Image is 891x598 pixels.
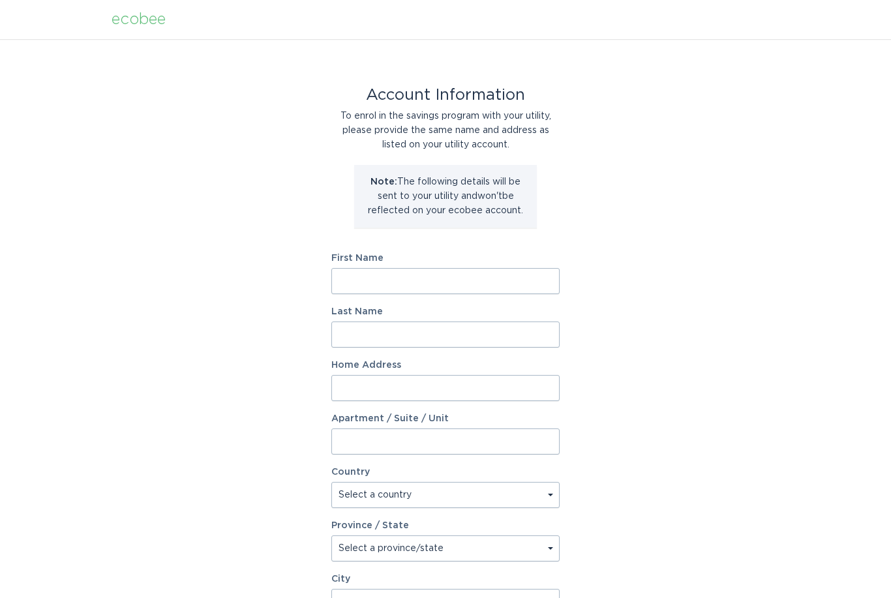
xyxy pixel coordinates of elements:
[331,254,560,263] label: First Name
[331,521,409,530] label: Province / State
[364,175,527,218] p: The following details will be sent to your utility and won't be reflected on your ecobee account.
[331,468,370,477] label: Country
[331,88,560,102] div: Account Information
[331,414,560,423] label: Apartment / Suite / Unit
[331,361,560,370] label: Home Address
[370,177,397,187] strong: Note:
[331,575,560,584] label: City
[112,12,166,27] div: ecobee
[331,109,560,152] div: To enrol in the savings program with your utility, please provide the same name and address as li...
[331,307,560,316] label: Last Name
